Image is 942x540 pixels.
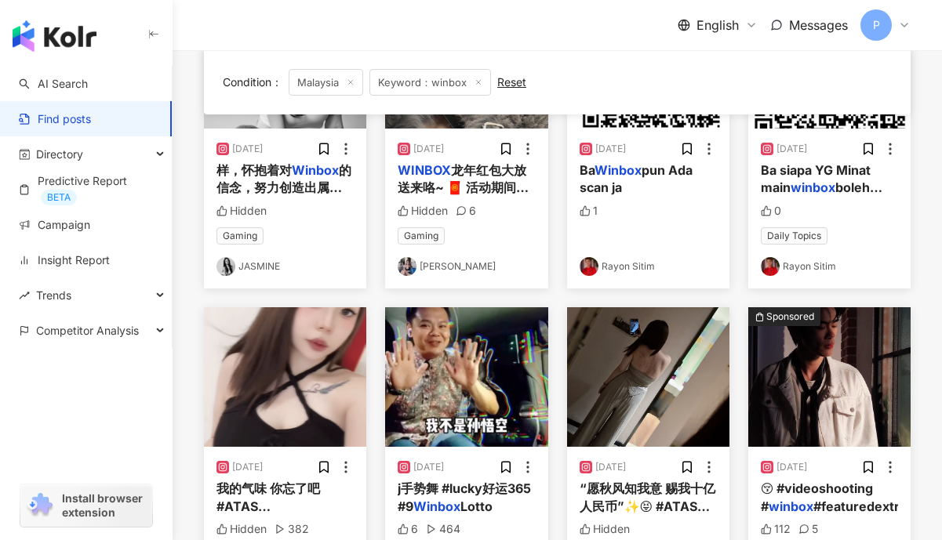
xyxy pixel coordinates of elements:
a: KOL AvatarRayon Sitim [580,257,717,276]
a: KOL Avatar[PERSON_NAME] [398,257,535,276]
div: 5 [798,521,818,537]
div: [DATE] [413,461,444,474]
span: Condition ： [223,75,282,89]
div: 6 [398,521,418,537]
img: chrome extension [25,493,55,518]
img: post-image [385,307,547,447]
img: KOL Avatar [580,257,598,276]
span: Gaming [216,227,264,245]
span: Trends [36,277,71,313]
a: Predictive ReportBETA [19,173,159,205]
span: 我的气味 你忘了吧 #ATAS # [216,480,320,531]
mark: winbox [791,179,835,195]
span: rise [19,290,30,301]
a: Campaign [19,217,90,233]
div: Hidden [216,521,267,537]
div: 464 [426,521,460,537]
span: P [873,16,880,34]
div: Hidden [398,203,448,219]
div: Sponsored [766,309,814,324]
a: searchAI Search [19,76,88,92]
a: KOL AvatarJASMINE [216,257,354,276]
span: Messages [789,17,848,33]
div: Hidden [580,521,630,537]
span: Ba siapa YG Minat main [761,162,871,195]
div: [DATE] [232,143,263,156]
span: Lotto [460,498,493,514]
a: Find posts [19,111,91,127]
div: 1 [580,203,598,219]
img: KOL Avatar [761,257,780,276]
span: Keyword：winbox [369,69,491,96]
span: Directory [36,136,83,172]
span: Competitor Analysis [36,313,139,348]
mark: WINBOX [398,162,451,178]
span: 的信念，努力创造出属于自己的美好生活 [216,162,351,213]
div: Hidden [216,203,267,219]
div: 382 [275,521,309,537]
a: Insight Report [19,252,110,268]
span: pun Ada scan ja [580,162,693,195]
div: [DATE] [777,143,807,156]
span: Ba [580,162,595,178]
mark: Winbox [292,162,339,178]
img: post-image [748,307,911,447]
mark: winbox [769,498,813,514]
img: post-image [204,307,366,447]
span: Gaming [398,227,445,245]
img: logo [13,20,96,52]
div: Reset [497,76,526,89]
mark: Winbox [595,162,642,178]
span: “愿秋风知我意 赐我十亿人民币”✨😝 #ATAS # [580,480,715,531]
div: [DATE] [595,461,626,474]
div: [DATE] [232,461,263,474]
span: #featuredextr [813,498,900,514]
mark: Winbox [413,498,460,514]
div: [DATE] [413,143,444,156]
span: Malaysia [289,69,363,96]
span: 龙年红包大放送来咯~ 🧧 活动期间：[DATE]-[DATE] 人人都可以领红包， 只需要扫QR码下载APP，然后注册指定推荐人ID：SJJC6068 就好了！ 大家记得记得留守3个时间段抢红包... [398,162,531,353]
span: English [696,16,739,34]
img: post-image [567,307,729,447]
button: Sponsored [748,307,911,447]
div: 0 [761,203,781,219]
div: 6 [456,203,476,219]
div: [DATE] [595,143,626,156]
span: Daily Topics [761,227,827,245]
a: KOL AvatarRayon Sitim [761,257,898,276]
span: 样，怀抱着对 [216,162,292,178]
span: j手势舞 #lucky好运365 #9 [398,480,531,513]
img: KOL Avatar [216,257,235,276]
span: Install browser extension [62,491,147,520]
a: chrome extensionInstall browser extension [20,484,152,527]
img: KOL Avatar [398,257,416,276]
span: 😚 #videoshooting # [761,480,874,513]
div: 112 [761,521,791,537]
div: [DATE] [777,461,807,474]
